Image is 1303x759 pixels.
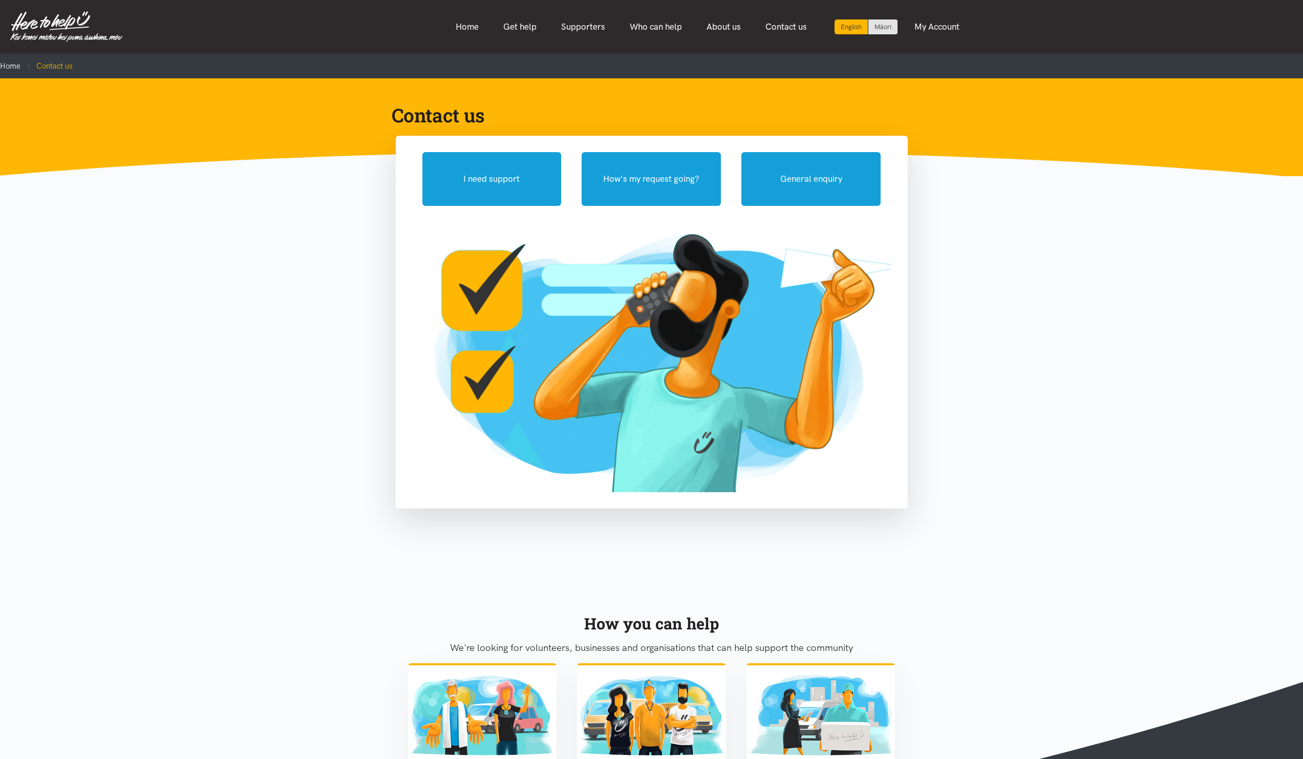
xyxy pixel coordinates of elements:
a: About us [694,16,753,38]
a: Home [443,16,491,38]
p: We're looking for volunteers, businesses and organisations that can help support the community [408,640,895,656]
a: Supporters [549,16,617,38]
button: How's my request going? [582,152,721,206]
div: Language toggle [835,19,898,34]
a: Get help [491,16,549,38]
button: General enquiry [741,152,881,206]
h1: Contact us [392,103,895,128]
div: Current language [835,19,868,34]
img: Home [10,11,122,42]
a: My Account [902,16,972,38]
button: I need support [422,152,562,206]
div: How you can help [408,611,895,636]
li: Contact us [20,60,73,72]
a: Contact us [753,16,819,38]
a: Switch to Te Reo Māori [868,19,898,34]
a: Who can help [617,16,694,38]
